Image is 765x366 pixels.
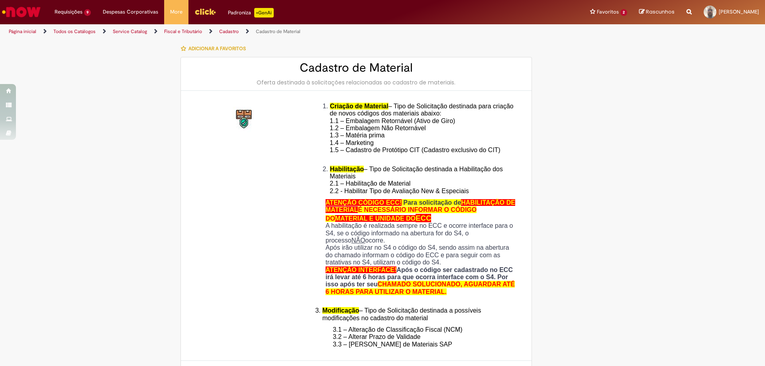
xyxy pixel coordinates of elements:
li: – Tipo de Solicitação destinada a possíveis modificações no cadastro do material [322,307,518,322]
p: Após irão utilizar no S4 o código do S4, sendo assim na abertura do chamado informam o código do ... [326,244,518,266]
span: HABILITAÇÃO DE MATERIAL [326,199,515,213]
p: +GenAi [254,8,274,18]
span: More [170,8,182,16]
div: Oferta destinada à solicitações relacionadas ao cadastro de materiais. [189,78,524,86]
a: Cadastro de Material [256,28,300,35]
span: Adicionar a Favoritos [188,45,246,52]
span: MATERIAL E UNIDADE DO [335,215,416,222]
span: Rascunhos [646,8,675,16]
h2: Cadastro de Material [189,61,524,74]
span: 3.1 – Alteração de Classificação Fiscal (NCM) 3.2 – Alterar Prazo de Validade 3.3 – [PERSON_NAME]... [333,326,462,348]
a: Fiscal e Tributário [164,28,202,35]
span: Criação de Material [330,103,388,110]
span: – Tipo de Solicitação destinada a Habilitação dos Materiais 2.1 – Habilitação de Material 2.2 - H... [330,166,503,194]
span: Despesas Corporativas [103,8,158,16]
span: – Tipo de Solicitação destinada para criação de novos códigos dos materiais abaixo: 1.1 – Embalag... [330,103,514,161]
span: Habilitação [330,166,364,172]
span: ECC [416,214,431,222]
span: Requisições [55,8,82,16]
span: Para solicitação de [403,199,461,206]
img: ServiceNow [1,4,42,20]
ul: Trilhas de página [6,24,504,39]
span: Favoritos [597,8,619,16]
a: Todos os Catálogos [53,28,96,35]
u: NÃO [351,237,365,244]
a: Rascunhos [639,8,675,16]
a: Cadastro [219,28,239,35]
img: click_logo_yellow_360x200.png [194,6,216,18]
p: A habilitação é realizada sempre no ECC e ocorre interface para o S4, se o código informado na ab... [326,222,518,244]
a: Página inicial [9,28,36,35]
span: ATENÇÃO CÓDIGO ECC! [326,199,402,206]
span: 9 [84,9,91,16]
span: 2 [620,9,627,16]
span: É NECESSÁRIO INFORMAR O CÓDIGO DO [326,206,477,221]
span: Modificação [322,307,359,314]
span: ATENÇÃO INTERFACE! [326,266,396,273]
strong: Após o código ser cadastrado no ECC irá levar até 6 horas para que ocorra interface com o S4. Por... [326,266,515,295]
span: [PERSON_NAME] [719,8,759,15]
img: Cadastro de Material [232,107,257,132]
a: Service Catalog [113,28,147,35]
div: Padroniza [228,8,274,18]
span: CHAMADO SOLUCIONADO, AGUARDAR ATÉ 6 HORAS PARA UTILIZAR O MATERIAL. [326,281,515,295]
button: Adicionar a Favoritos [180,40,250,57]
